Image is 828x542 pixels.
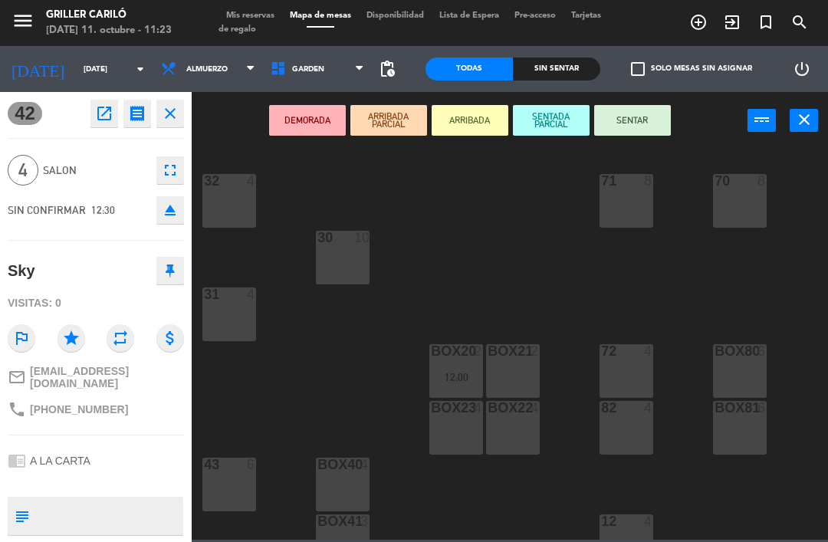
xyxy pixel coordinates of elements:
i: phone [8,400,26,419]
i: outlined_flag [8,324,35,352]
div: 43 [204,458,205,471]
div: BOX40 [317,458,318,471]
span: SIN CONFIRMAR [8,204,86,216]
div: Sky [8,258,35,284]
i: fullscreen [161,161,179,179]
i: turned_in_not [757,13,775,31]
i: arrow_drop_down [131,60,149,78]
span: [EMAIL_ADDRESS][DOMAIN_NAME] [30,365,184,389]
span: Almuerzo [186,65,228,74]
button: ARRIBADA PARCIAL [350,105,427,136]
button: close [790,109,818,132]
div: 4 [474,401,483,415]
div: 4 [360,458,370,471]
div: 12:00 [429,372,483,383]
span: Mis reservas [219,11,282,20]
i: open_in_new [95,104,113,123]
span: Pre-acceso [507,11,563,20]
div: 4 [531,401,540,415]
div: BOX20 [431,344,432,358]
div: 10 [354,231,370,245]
div: 4 [644,401,653,415]
i: subject [13,508,30,524]
div: Todas [426,57,513,80]
i: star [58,324,85,352]
button: SENTAR [594,105,671,136]
span: BUSCAR [783,9,816,35]
i: close [161,104,179,123]
i: add_circle_outline [689,13,708,31]
div: 4 [247,174,256,188]
button: menu [11,9,34,38]
div: 12 [601,514,602,528]
button: close [156,100,184,127]
button: SENTADA PARCIAL [513,105,590,136]
a: mail_outline[EMAIL_ADDRESS][DOMAIN_NAME] [8,365,184,389]
label: Solo mesas sin asignar [631,62,752,76]
div: 82 [601,401,602,415]
i: power_input [753,110,771,129]
span: check_box_outline_blank [631,62,645,76]
div: 2 [531,344,540,358]
span: GARDEN [292,65,324,74]
span: Reserva especial [749,9,783,35]
i: chrome_reader_mode [8,452,26,470]
button: eject [156,196,184,224]
span: Disponibilidad [359,11,432,20]
div: 6 [247,458,256,471]
div: Visitas: 0 [8,290,184,317]
i: receipt [128,104,146,123]
div: 8 [757,174,767,188]
div: 32 [204,174,205,188]
div: 3 [360,514,370,528]
div: 6 [757,344,767,358]
i: exit_to_app [723,13,741,31]
span: 4 [8,155,38,186]
span: [PHONE_NUMBER] [30,403,128,416]
div: 4 [247,287,256,301]
span: 12:30 [91,204,115,216]
span: pending_actions [378,60,396,78]
button: DEMORADA [269,105,346,136]
div: 30 [317,231,318,245]
div: Sin sentar [513,57,600,80]
div: Griller Cariló [46,8,172,23]
div: BOX23 [431,401,432,415]
i: search [790,13,809,31]
div: 6 [757,401,767,415]
button: receipt [123,100,151,127]
div: 71 [601,174,602,188]
i: power_settings_new [793,60,811,78]
button: ARRIBADA [432,105,508,136]
button: fullscreen [156,156,184,184]
div: [DATE] 11. octubre - 11:23 [46,23,172,38]
button: open_in_new [90,100,118,127]
div: 4 [644,514,653,528]
div: 31 [204,287,205,301]
span: 42 [8,102,42,125]
span: Mapa de mesas [282,11,359,20]
div: 2 [474,344,483,358]
div: 4 [644,344,653,358]
div: 72 [601,344,602,358]
i: mail_outline [8,368,26,386]
span: RESERVAR MESA [682,9,715,35]
button: power_input [747,109,776,132]
i: repeat [107,324,134,352]
span: WALK IN [715,9,749,35]
i: close [795,110,813,129]
span: SALON [43,162,149,179]
span: A LA CARTA [30,455,90,467]
span: Lista de Espera [432,11,507,20]
i: eject [161,201,179,219]
i: menu [11,9,34,32]
div: 8 [644,174,653,188]
i: attach_money [156,324,184,352]
div: BOX41 [317,514,318,528]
